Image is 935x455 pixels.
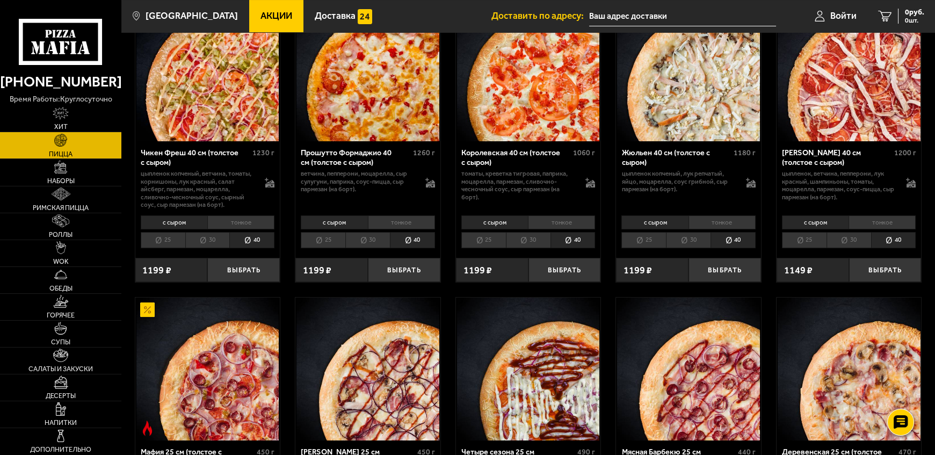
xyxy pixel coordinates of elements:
[252,148,274,157] span: 1230 г
[461,148,570,167] div: Королевская 40 см (толстое с сыром)
[491,11,589,20] span: Доставить по адресу:
[456,298,600,440] a: Четыре сезона 25 см (толстое с сыром)
[894,148,916,157] span: 1200 г
[45,420,77,427] span: Напитки
[141,170,255,209] p: цыпленок копченый, ветчина, томаты, корнишоны, лук красный, салат айсберг, пармезан, моцарелла, с...
[461,170,576,201] p: томаты, креветка тигровая, паприка, моцарелла, пармезан, сливочно-чесночный соус, сыр пармезан (н...
[49,285,73,292] span: Обеды
[734,148,756,157] span: 1180 г
[711,232,756,248] li: 40
[207,215,274,229] li: тонкое
[47,178,75,185] span: Наборы
[390,232,435,248] li: 40
[413,148,435,157] span: 1260 г
[47,312,75,319] span: Горячее
[461,215,528,229] li: с сыром
[778,298,920,440] img: Деревенская 25 см (толстое с сыром)
[621,148,730,167] div: Жюльен 40 см (толстое с сыром)
[368,258,440,281] button: Выбрать
[457,298,600,440] img: Четыре сезона 25 см (толстое с сыром)
[136,298,279,440] img: Мафия 25 см (толстое с сыром)
[141,148,250,167] div: Чикен Фреш 40 см (толстое с сыром)
[301,148,410,167] div: Прошутто Формаджио 40 см (толстое с сыром)
[295,298,440,440] a: Чикен Барбекю 25 см (толстое с сыром)
[461,232,506,248] li: 25
[33,205,89,212] span: Римская пицца
[782,148,891,167] div: [PERSON_NAME] 40 см (толстое с сыром)
[28,366,93,373] span: Салаты и закуски
[905,17,924,24] span: 0 шт.
[315,11,356,20] span: Доставка
[207,258,280,281] button: Выбрать
[301,170,415,193] p: ветчина, пепперони, моцарелла, сыр сулугуни, паприка, соус-пицца, сыр пармезан (на борт).
[849,258,922,281] button: Выбрать
[782,215,849,229] li: с сыром
[49,232,73,239] span: Роллы
[528,258,601,281] button: Выбрать
[666,232,711,248] li: 30
[528,215,595,229] li: тонкое
[296,298,439,440] img: Чикен Барбекю 25 см (толстое с сыром)
[782,170,896,201] p: цыпленок, ветчина, пепперони, лук красный, шампиньоны, томаты, моцарелла, пармезан, соус-пицца, с...
[229,232,274,248] li: 40
[358,9,372,24] img: 15daf4d41897b9f0e9f617042186c801.svg
[827,232,871,248] li: 30
[621,232,666,248] li: 25
[49,151,73,158] span: Пицца
[30,446,91,453] span: Дополнительно
[142,265,171,275] span: 1199 ₽
[506,232,550,248] li: 30
[621,170,736,193] p: цыпленок копченый, лук репчатый, яйцо, моцарелла, соус грибной, сыр пармезан (на борт).
[140,421,155,435] img: Острое блюдо
[368,215,435,229] li: тонкое
[463,265,492,275] span: 1199 ₽
[688,215,756,229] li: тонкое
[141,215,207,229] li: с сыром
[46,393,76,400] span: Десерты
[589,6,776,26] input: Ваш адрес доставки
[54,124,68,131] span: Хит
[617,298,760,440] img: Мясная Барбекю 25 см (толстое с сыром)
[146,11,238,20] span: [GEOGRAPHIC_DATA]
[573,148,595,157] span: 1060 г
[688,258,761,281] button: Выбрать
[301,232,345,248] li: 25
[871,232,916,248] li: 40
[140,302,155,317] img: Акционный
[53,258,69,265] span: WOK
[849,215,916,229] li: тонкое
[905,9,924,16] span: 0 руб.
[141,232,185,248] li: 25
[185,232,230,248] li: 30
[782,232,827,248] li: 25
[51,339,70,346] span: Супы
[784,265,813,275] span: 1149 ₽
[550,232,596,248] li: 40
[624,265,652,275] span: 1199 ₽
[301,215,367,229] li: с сыром
[830,11,857,20] span: Войти
[303,265,331,275] span: 1199 ₽
[621,215,688,229] li: с сыром
[345,232,390,248] li: 30
[260,11,292,20] span: Акции
[777,298,921,440] a: Деревенская 25 см (толстое с сыром)
[616,298,760,440] a: Мясная Барбекю 25 см (толстое с сыром)
[135,298,280,440] a: АкционныйОстрое блюдоМафия 25 см (толстое с сыром)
